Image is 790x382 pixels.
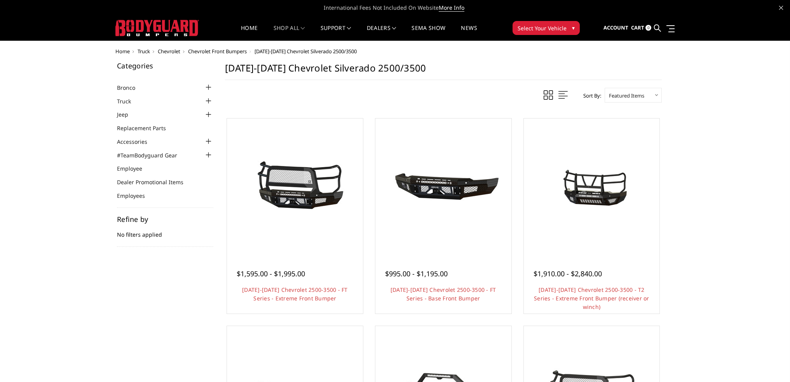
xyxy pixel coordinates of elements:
[603,17,628,38] a: Account
[117,62,213,69] h5: Categories
[237,269,305,278] span: $1,595.00 - $1,995.00
[138,48,150,55] a: Truck
[412,25,445,40] a: SEMA Show
[526,120,658,253] a: 2024-2025 Chevrolet 2500-3500 - T2 Series - Extreme Front Bumper (receiver or winch) 2024-2025 Ch...
[229,120,361,253] a: 2024-2025 Chevrolet 2500-3500 - FT Series - Extreme Front Bumper 2024-2025 Chevrolet 2500-3500 - ...
[117,97,141,105] a: Truck
[579,90,601,101] label: Sort By:
[385,269,448,278] span: $995.00 - $1,195.00
[115,48,130,55] a: Home
[225,62,662,80] h1: [DATE]-[DATE] Chevrolet Silverado 2500/3500
[188,48,247,55] a: Chevrolet Front Bumpers
[117,124,176,132] a: Replacement Parts
[631,17,651,38] a: Cart 0
[117,164,152,173] a: Employee
[367,25,396,40] a: Dealers
[117,216,213,247] div: No filters applied
[513,21,580,35] button: Select Your Vehicle
[321,25,351,40] a: Support
[631,24,644,31] span: Cart
[117,84,145,92] a: Bronco
[117,110,138,119] a: Jeep
[117,178,193,186] a: Dealer Promotional Items
[461,25,477,40] a: News
[377,120,509,253] a: 2024-2025 Chevrolet 2500-3500 - FT Series - Base Front Bumper 2024-2025 Chevrolet 2500-3500 - FT ...
[572,24,575,32] span: ▾
[391,286,496,302] a: [DATE]-[DATE] Chevrolet 2500-3500 - FT Series - Base Front Bumper
[117,138,157,146] a: Accessories
[117,151,187,159] a: #TeamBodyguard Gear
[274,25,305,40] a: shop all
[439,4,464,12] a: More Info
[241,25,258,40] a: Home
[117,192,155,200] a: Employees
[255,48,357,55] span: [DATE]-[DATE] Chevrolet Silverado 2500/3500
[518,24,567,32] span: Select Your Vehicle
[117,216,213,223] h5: Refine by
[534,286,649,310] a: [DATE]-[DATE] Chevrolet 2500-3500 - T2 Series - Extreme Front Bumper (receiver or winch)
[158,48,180,55] a: Chevrolet
[534,269,602,278] span: $1,910.00 - $2,840.00
[645,25,651,31] span: 0
[242,286,348,302] a: [DATE]-[DATE] Chevrolet 2500-3500 - FT Series - Extreme Front Bumper
[603,24,628,31] span: Account
[115,20,199,36] img: BODYGUARD BUMPERS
